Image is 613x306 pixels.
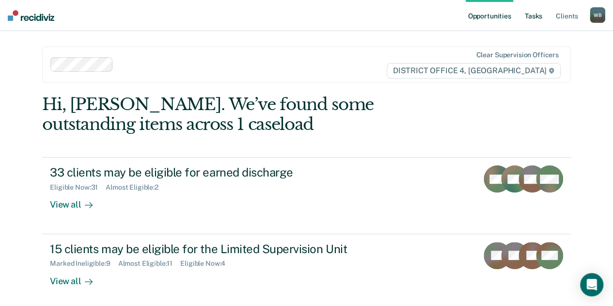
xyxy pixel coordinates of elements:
[50,268,104,287] div: View all
[50,183,106,192] div: Eligible Now : 31
[8,10,54,21] img: Recidiviz
[50,165,390,179] div: 33 clients may be eligible for earned discharge
[106,183,166,192] div: Almost Eligible : 2
[180,259,233,268] div: Eligible Now : 4
[580,273,603,296] div: Open Intercom Messenger
[42,95,465,134] div: Hi, [PERSON_NAME]. We’ve found some outstanding items across 1 caseload
[387,63,561,79] span: DISTRICT OFFICE 4, [GEOGRAPHIC_DATA]
[50,192,104,210] div: View all
[118,259,181,268] div: Almost Eligible : 11
[50,259,118,268] div: Marked Ineligible : 9
[476,51,558,59] div: Clear supervision officers
[50,242,390,256] div: 15 clients may be eligible for the Limited Supervision Unit
[42,157,571,234] a: 33 clients may be eligible for earned dischargeEligible Now:31Almost Eligible:2View all
[590,7,605,23] div: W B
[590,7,605,23] button: WB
